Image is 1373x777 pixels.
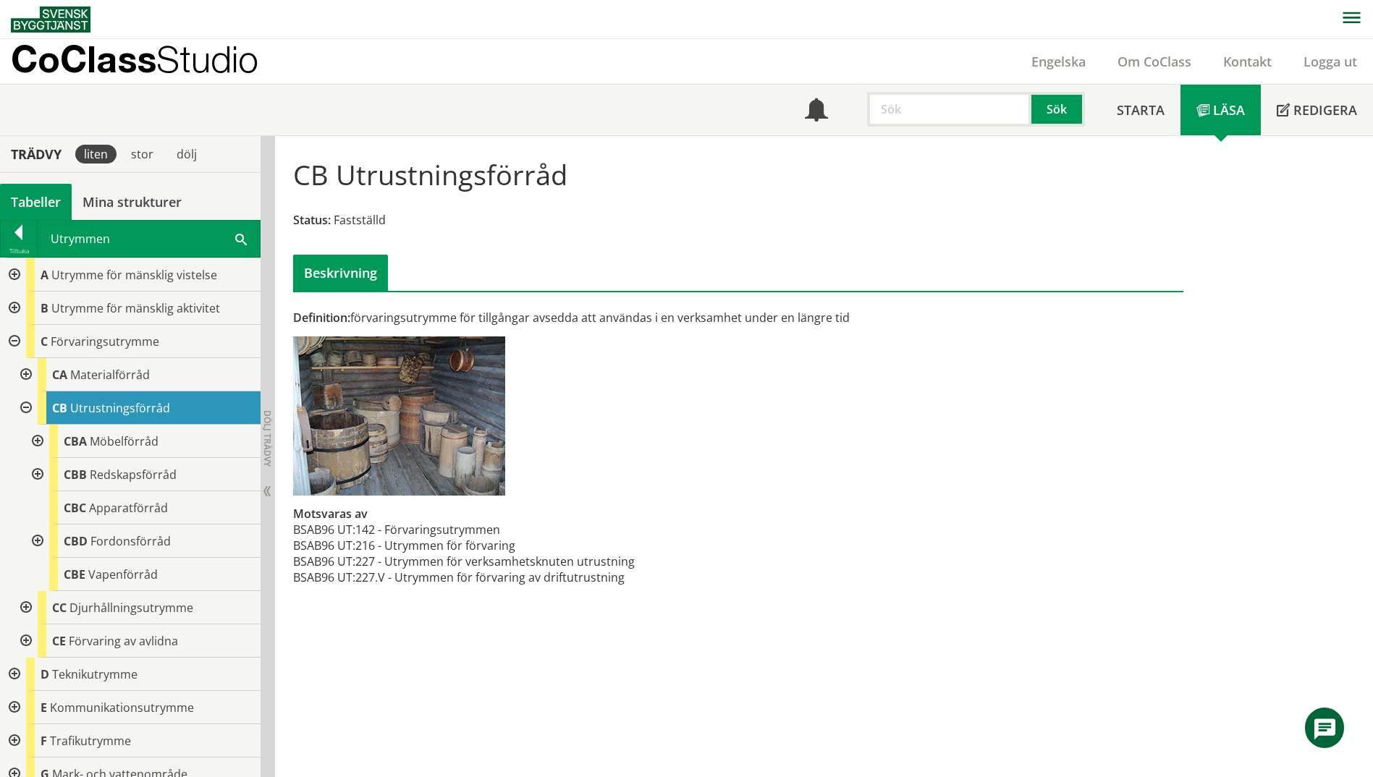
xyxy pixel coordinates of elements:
[1213,101,1245,119] span: Läsa
[1117,101,1165,119] span: Starta
[50,700,194,716] span: Kommunikationsutrymme
[1207,53,1288,70] a: Kontakt
[64,500,86,516] span: CBC
[69,633,178,649] span: Förvaring av avlidna
[1102,53,1207,70] a: Om CoClass
[293,336,505,496] img: cb-utrustningsforrad.jpg
[235,231,247,246] span: Sök i tabellen
[89,500,168,516] span: Apparatförråd
[293,255,388,291] div: Beskrivning
[293,310,350,326] span: Definition:
[41,733,47,749] span: F
[334,212,386,228] span: Fastställd
[75,145,117,164] div: liten
[70,367,150,383] span: Materialförråd
[64,566,85,582] span: CBE
[72,184,193,220] a: Mina strukturer
[293,569,355,585] td: BSAB96 UT:
[51,334,159,349] span: Förvaringsutrymme
[64,533,88,549] span: CBD
[355,538,635,553] td: 216 - Utrymmen för förvaring
[69,600,193,616] span: Djurhållningsutrymme
[41,700,47,716] span: E
[867,92,1031,127] input: Sök
[52,367,67,383] span: CA
[41,267,48,283] span: A
[52,666,138,682] span: Teknikutrymme
[168,145,206,164] div: dölj
[90,533,171,549] span: Fordonsförråd
[11,7,90,33] img: Svensk Byggtjänst
[70,400,170,416] span: Utrustningsförråd
[64,433,87,449] span: CBA
[11,51,258,67] p: CoClass
[52,400,67,416] span: CB
[51,267,217,283] span: Utrymme för mänsklig vistelse
[156,38,258,80] span: Studio
[51,231,110,247] font: Utrymmen
[355,553,635,569] td: 227 - Utrymmen för verksamhetsknuten utrustning
[1293,101,1357,119] span: Redigera
[1288,53,1373,70] a: Logga ut
[1261,85,1373,135] a: Redigera
[122,145,162,164] div: stor
[88,566,158,582] span: Vapenförråd
[261,410,274,467] span: Dölj trädvy
[90,433,159,449] span: Möbelförråd
[293,553,355,569] td: BSAB96 UT:
[1180,85,1261,135] a: Läsa
[293,158,567,190] h1: CB Utrustningsförråd
[41,300,48,316] span: B
[3,146,69,162] div: Trädvy
[50,733,131,749] span: Trafikutrymme
[41,334,48,349] span: C
[52,633,66,649] span: CE
[41,666,49,682] span: D
[355,569,635,585] td: 227.V - Utrymmen för förvaring av driftutrustning
[293,212,331,228] span: Status:
[1,245,37,257] div: Tillbaka
[293,506,368,522] span: Motsvaras av
[51,300,220,316] span: Utrymme för mänsklig aktivitet
[805,100,828,123] span: Notifikationer
[1031,92,1085,127] button: Sök
[52,600,67,616] span: CC
[355,522,635,538] td: 142 - Förvaringsutrymmen
[1101,85,1180,135] a: Starta
[293,538,355,553] td: BSAB96 UT:
[90,467,177,483] span: Redskapsförråd
[1015,53,1102,70] a: Engelska
[293,310,850,326] font: förvaringsutrymme för tillgångar avsedda att användas i en verksamhet under en längre tid
[64,467,87,483] span: CBB
[293,522,355,538] td: BSAB96 UT:
[11,39,290,84] a: CoClassStudio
